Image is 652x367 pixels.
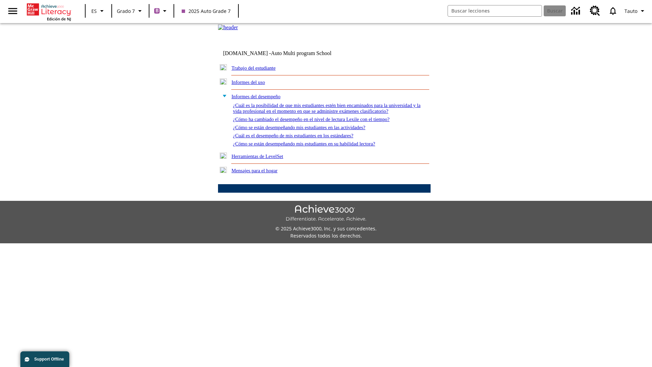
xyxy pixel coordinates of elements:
img: plus.gif [220,78,227,85]
a: Informes del uso [232,80,265,85]
span: 2025 Auto Grade 7 [182,7,231,15]
a: ¿Cómo ha cambiado el desempeño en el nivel de lectura Lexile con el tiempo? [233,117,390,122]
img: plus.gif [220,64,227,70]
button: Lenguaje: ES, Selecciona un idioma [88,5,109,17]
a: ¿Cómo se están desempeñando mis estudiantes en las actividades? [233,125,365,130]
input: Buscar campo [448,5,542,16]
a: ¿Cómo se están desempeñando mis estudiantes en su habilidad lectora? [233,141,375,146]
a: ¿Cuál es el desempeño de mis estudiantes en los estándares? [233,133,354,138]
button: Perfil/Configuración [622,5,649,17]
a: Trabajo del estudiante [232,65,276,71]
div: Portada [27,2,71,21]
a: Informes del desempeño [232,94,280,99]
span: Support Offline [34,357,64,362]
span: B [156,6,159,15]
a: Centro de información [567,2,586,20]
span: Tauto [624,7,637,15]
span: Edición de NJ [47,16,71,21]
span: Grado 7 [117,7,135,15]
img: plus.gif [220,153,227,159]
img: header [218,24,238,31]
button: Support Offline [20,351,69,367]
a: Centro de recursos, Se abrirá en una pestaña nueva. [586,2,604,20]
span: ES [91,7,97,15]
a: ¿Cuál es la posibilidad de que mis estudiantes estén bien encaminados para la universidad y la vi... [233,103,420,114]
a: Mensajes para el hogar [232,168,278,173]
button: Grado: Grado 7, Elige un grado [114,5,147,17]
button: Boost El color de la clase es morado/púrpura. Cambiar el color de la clase. [151,5,171,17]
img: Achieve3000 Differentiate Accelerate Achieve [286,205,366,222]
a: Notificaciones [604,2,622,20]
button: Abrir el menú lateral [3,1,23,21]
img: minus.gif [220,93,227,99]
td: [DOMAIN_NAME] - [223,50,348,56]
img: plus.gif [220,167,227,173]
a: Herramientas de LevelSet [232,154,283,159]
nobr: Auto Multi program School [271,50,331,56]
